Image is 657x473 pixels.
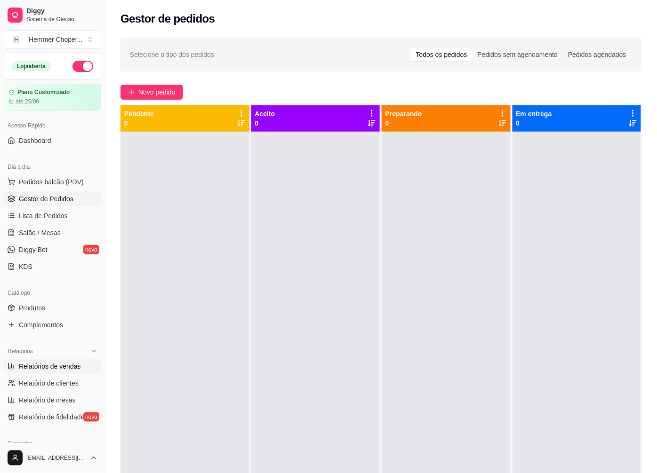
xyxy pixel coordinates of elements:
[4,317,101,332] a: Complementos
[473,48,563,61] div: Pedidos sem agendamento
[255,118,275,128] p: 0
[19,136,51,145] span: Dashboard
[4,191,101,206] a: Gestor de Pedidos
[26,454,86,462] span: [EMAIL_ADDRESS][DOMAIN_NAME]
[4,359,101,374] a: Relatórios de vendas
[26,7,97,16] span: Diggy
[4,410,101,425] a: Relatório de fidelidadenovo
[124,109,154,118] p: Pendente
[12,61,51,71] div: Loja aberta
[124,118,154,128] p: 0
[4,30,101,49] button: Select a team
[4,447,101,469] button: [EMAIL_ADDRESS][DOMAIN_NAME]
[563,48,632,61] div: Pedidos agendados
[4,84,101,110] a: Plano Customizadoaté 25/09
[120,11,215,26] h2: Gestor de pedidos
[4,4,101,26] a: DiggySistema de Gestão
[4,436,101,451] div: Gerenciar
[29,35,82,44] div: Hemmer Choper ...
[4,393,101,408] a: Relatório de mesas
[19,228,61,237] span: Salão / Mesas
[128,89,135,95] span: plus
[411,48,473,61] div: Todos os pedidos
[516,118,552,128] p: 0
[4,118,101,133] div: Acesso Rápido
[19,303,45,313] span: Produtos
[4,208,101,223] a: Lista de Pedidos
[17,89,70,96] article: Plano Customizado
[4,225,101,240] a: Salão / Mesas
[385,109,422,118] p: Preparando
[19,177,84,187] span: Pedidos balcão (PDV)
[255,109,275,118] p: Aceito
[4,242,101,257] a: Diggy Botnovo
[26,16,97,23] span: Sistema de Gestão
[4,159,101,174] div: Dia a dia
[16,98,39,105] article: até 25/09
[72,61,93,72] button: Alterar Status
[19,262,32,271] span: KDS
[4,259,101,274] a: KDS
[19,320,63,330] span: Complementos
[4,285,101,300] div: Catálogo
[516,109,552,118] p: Em entrega
[19,245,48,254] span: Diggy Bot
[4,376,101,391] a: Relatório de clientes
[19,362,81,371] span: Relatórios de vendas
[138,87,176,97] span: Novo pedido
[8,347,33,355] span: Relatórios
[19,378,79,388] span: Relatório de clientes
[12,35,21,44] span: H
[19,194,73,204] span: Gestor de Pedidos
[130,49,214,60] span: Selecione o tipo dos pedidos
[4,300,101,315] a: Produtos
[19,412,84,422] span: Relatório de fidelidade
[4,174,101,189] button: Pedidos balcão (PDV)
[120,85,183,100] button: Novo pedido
[19,395,76,405] span: Relatório de mesas
[19,211,68,221] span: Lista de Pedidos
[385,118,422,128] p: 0
[4,133,101,148] a: Dashboard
